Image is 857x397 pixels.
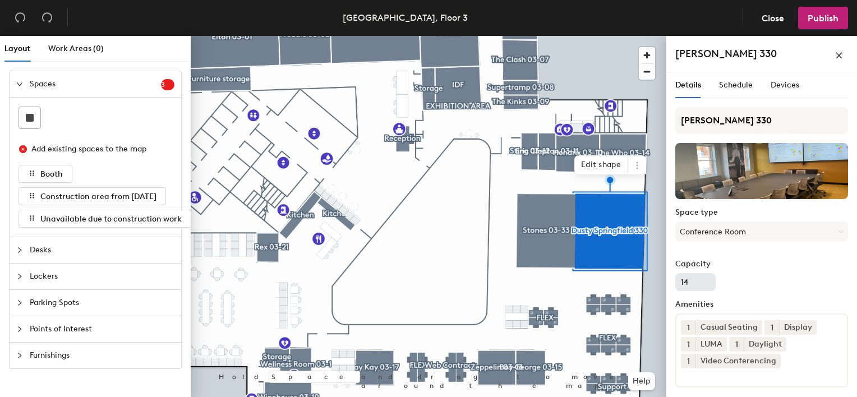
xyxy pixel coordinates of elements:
span: Publish [808,13,838,24]
span: Unavailable due to construction work [40,214,182,224]
button: Close [752,7,794,29]
button: Booth [19,165,72,183]
span: collapsed [16,299,23,306]
button: 1 [764,320,779,335]
button: 1 [681,354,695,368]
span: Furnishings [30,343,174,368]
span: Points of Interest [30,316,174,342]
span: 1 [687,356,690,367]
sup: 3 [161,79,174,90]
button: 1 [729,337,744,352]
span: Close [762,13,784,24]
button: Unavailable due to construction work [19,210,191,228]
span: Parking Spots [30,290,174,316]
span: expanded [16,81,23,87]
span: undo [15,12,26,23]
span: collapsed [16,273,23,280]
h4: [PERSON_NAME] 330 [675,47,777,61]
span: close [835,52,843,59]
span: Edit shape [574,155,628,174]
span: collapsed [16,352,23,359]
button: 1 [681,337,695,352]
button: Redo (⌘ + ⇧ + Z) [36,7,58,29]
span: Spaces [30,71,161,97]
span: Details [675,80,701,90]
span: Devices [771,80,799,90]
button: Conference Room [675,221,848,242]
span: 1 [687,339,690,350]
div: Casual Seating [695,320,762,335]
span: Work Areas (0) [48,44,104,53]
span: 1 [687,322,690,334]
button: Help [628,372,655,390]
label: Amenities [675,300,848,309]
span: collapsed [16,326,23,333]
span: Schedule [719,80,753,90]
img: The space named Dusty Springfield 330 [675,143,848,199]
div: LUMA [695,337,727,352]
label: Space type [675,208,848,217]
span: Lockers [30,264,174,289]
label: Capacity [675,260,848,269]
button: 1 [681,320,695,335]
button: Undo (⌘ + Z) [9,7,31,29]
span: collapsed [16,247,23,253]
span: Desks [30,237,174,263]
span: Layout [4,44,30,53]
span: 3 [161,81,174,89]
div: Video Conferencing [695,354,781,368]
div: Display [779,320,817,335]
span: 1 [771,322,773,334]
button: Construction area from [DATE] [19,187,166,205]
div: [GEOGRAPHIC_DATA], Floor 3 [343,11,468,25]
span: Booth [40,169,63,179]
div: Daylight [744,337,786,352]
span: close-circle [19,145,27,153]
span: 1 [735,339,738,350]
span: Construction area from [DATE] [40,192,156,201]
div: Add existing spaces to the map [31,143,165,155]
button: Publish [798,7,848,29]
